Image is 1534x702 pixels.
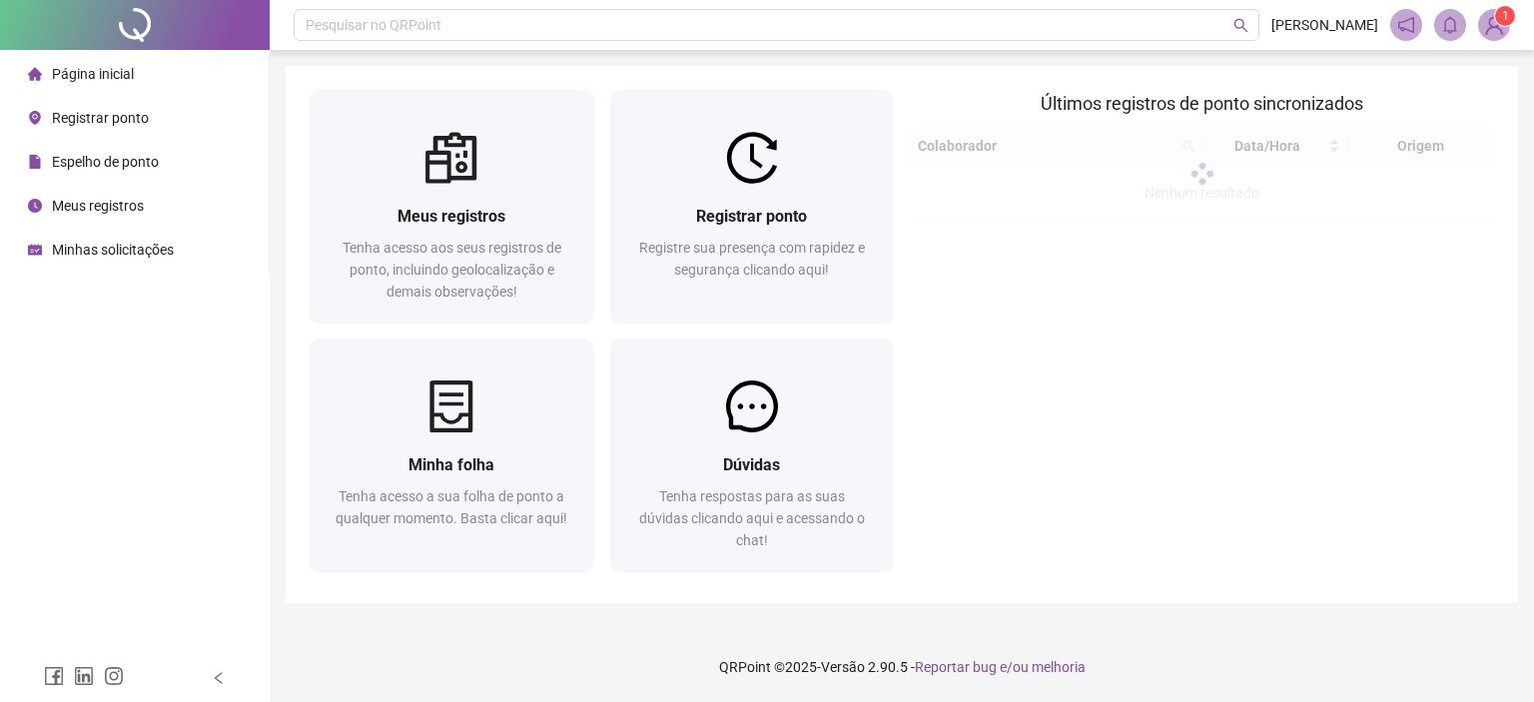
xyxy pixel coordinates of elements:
span: environment [28,111,42,125]
span: Dúvidas [723,455,780,474]
span: Tenha acesso aos seus registros de ponto, incluindo geolocalização e demais observações! [343,240,561,300]
span: linkedin [74,666,94,686]
span: clock-circle [28,199,42,213]
span: schedule [28,243,42,257]
a: Minha folhaTenha acesso a sua folha de ponto a qualquer momento. Basta clicar aqui! [310,339,594,571]
span: Tenha respostas para as suas dúvidas clicando aqui e acessando o chat! [639,488,865,548]
span: Meus registros [397,207,505,226]
a: Meus registrosTenha acesso aos seus registros de ponto, incluindo geolocalização e demais observa... [310,90,594,323]
span: home [28,67,42,81]
span: Minhas solicitações [52,242,174,258]
span: Tenha acesso a sua folha de ponto a qualquer momento. Basta clicar aqui! [336,488,567,526]
span: Registrar ponto [696,207,807,226]
span: Meus registros [52,198,144,214]
span: Registre sua presença com rapidez e segurança clicando aqui! [639,240,865,278]
span: instagram [104,666,124,686]
footer: QRPoint © 2025 - 2.90.5 - [270,632,1534,702]
span: 1 [1502,9,1509,23]
span: notification [1397,16,1415,34]
span: search [1233,18,1248,33]
span: file [28,155,42,169]
a: Registrar pontoRegistre sua presença com rapidez e segurança clicando aqui! [610,90,895,323]
span: Últimos registros de ponto sincronizados [1041,93,1363,114]
span: Página inicial [52,66,134,82]
span: facebook [44,666,64,686]
span: Versão [821,659,865,675]
span: Minha folha [408,455,494,474]
span: Registrar ponto [52,110,149,126]
span: Reportar bug e/ou melhoria [915,659,1086,675]
span: left [212,671,226,685]
span: Espelho de ponto [52,154,159,170]
a: DúvidasTenha respostas para as suas dúvidas clicando aqui e acessando o chat! [610,339,895,571]
span: bell [1441,16,1459,34]
span: [PERSON_NAME] [1271,14,1378,36]
img: 90500 [1479,10,1509,40]
sup: Atualize o seu contato no menu Meus Dados [1495,6,1515,26]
